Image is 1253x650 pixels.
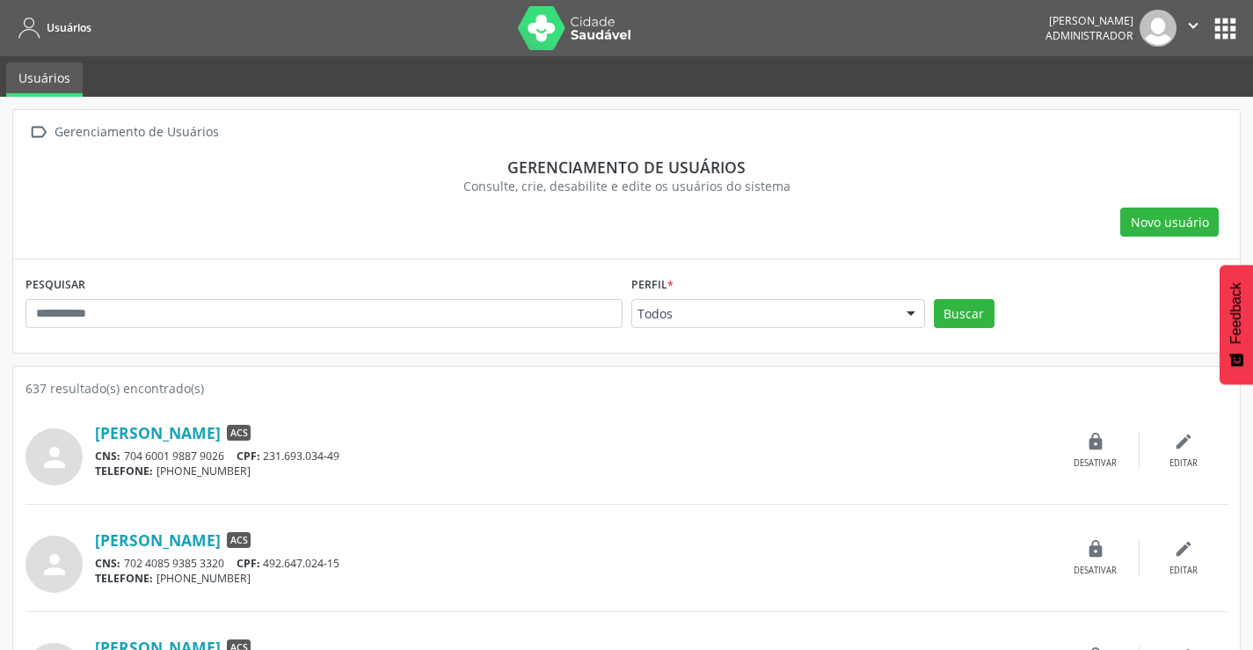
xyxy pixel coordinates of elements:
label: Perfil [631,272,674,299]
i: lock [1086,432,1105,451]
a:  Gerenciamento de Usuários [25,120,222,145]
div: [PHONE_NUMBER] [95,571,1052,586]
div: 704 6001 9887 9026 231.693.034-49 [95,449,1052,464]
div: [PHONE_NUMBER] [95,464,1052,478]
div: Desativar [1074,457,1117,470]
div: 637 resultado(s) encontrado(s) [25,379,1228,398]
div: Editar [1169,565,1198,577]
span: ACS [227,425,251,441]
span: Feedback [1228,282,1244,344]
a: [PERSON_NAME] [95,530,221,550]
div: Editar [1169,457,1198,470]
span: Administrador [1045,28,1133,43]
span: Novo usuário [1131,213,1209,231]
a: Usuários [6,62,83,97]
button: Novo usuário [1120,208,1219,237]
i: edit [1174,432,1193,451]
div: Gerenciamento de usuários [38,157,1215,177]
button: Buscar [934,299,994,329]
a: Usuários [12,13,91,42]
div: 702 4085 9385 3320 492.647.024-15 [95,556,1052,571]
button: apps [1210,13,1241,44]
i: lock [1086,539,1105,559]
i: person [39,442,70,473]
div: Gerenciamento de Usuários [51,120,222,145]
i:  [1184,16,1203,35]
img: img [1140,10,1177,47]
span: TELEFONE: [95,464,153,478]
button: Feedback - Mostrar pesquisa [1220,265,1253,384]
span: CPF: [237,556,260,571]
span: CNS: [95,449,120,464]
i: edit [1174,539,1193,559]
div: Consulte, crie, desabilite e edite os usuários do sistema [38,177,1215,195]
label: PESQUISAR [25,272,85,299]
div: Desativar [1074,565,1117,577]
a: [PERSON_NAME] [95,423,221,442]
span: CPF: [237,449,260,464]
span: ACS [227,532,251,548]
span: Todos [637,305,889,323]
span: CNS: [95,556,120,571]
span: TELEFONE: [95,571,153,586]
span: Usuários [47,20,91,35]
i: person [39,549,70,581]
i:  [25,120,51,145]
button:  [1177,10,1210,47]
div: [PERSON_NAME] [1045,13,1133,28]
